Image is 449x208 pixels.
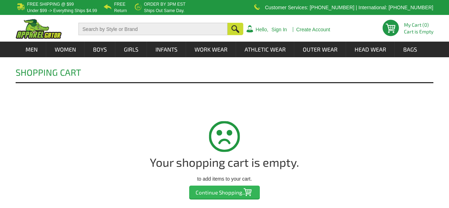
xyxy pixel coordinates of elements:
[114,2,125,7] b: Free
[404,29,433,34] span: Cart is Empty
[296,27,330,32] a: Create Account
[46,42,84,57] a: Women
[16,19,62,39] img: ApparelGator
[78,23,228,35] input: Search by Style or Brand
[30,176,418,182] p: to add items to your cart.
[346,42,394,57] a: Head Wear
[144,9,185,13] p: ships out same day.
[85,42,115,57] a: Boys
[17,42,46,57] a: Men
[16,68,81,82] h1: Shopping Cart
[27,2,74,7] b: Free Shipping @ $99
[236,42,294,57] a: Athletic Wear
[114,9,127,13] p: Return
[395,42,425,57] a: Bags
[256,27,268,32] a: Hello,
[30,156,418,169] h1: Your shopping cart is empty.
[147,42,186,57] a: Infants
[144,2,185,7] b: Order by 3PM EST
[186,42,236,57] a: Work Wear
[265,5,433,10] p: Customer Services: [PHONE_NUMBER] | International: [PHONE_NUMBER]
[189,186,260,199] input: Continue Shopping...
[404,22,431,27] li: My Cart (0)
[116,42,147,57] a: Girls
[27,9,97,13] p: under $99 -> everything ships $4.99
[295,42,346,57] a: Outer Wear
[272,27,287,32] a: Sign In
